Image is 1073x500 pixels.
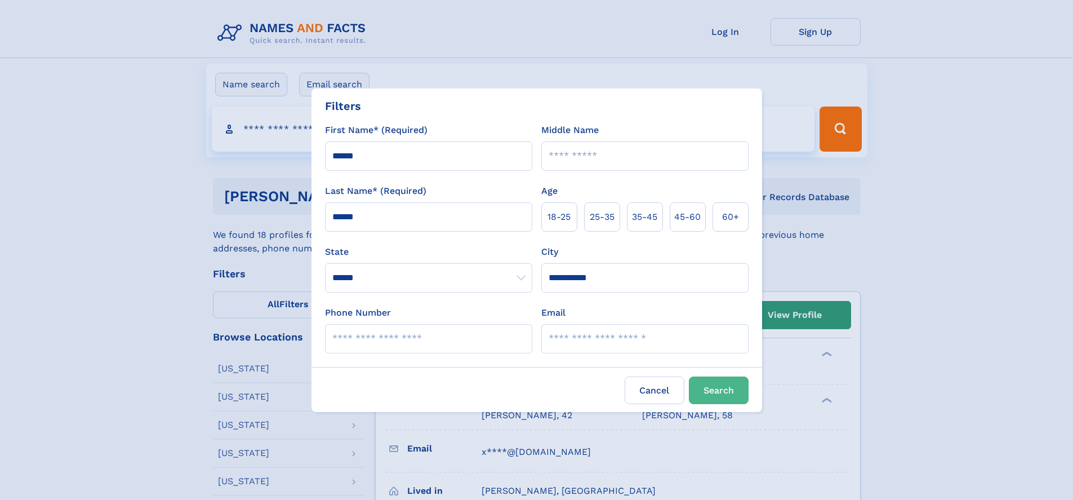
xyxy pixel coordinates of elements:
[625,377,684,404] label: Cancel
[632,210,657,224] span: 35‑45
[541,306,566,320] label: Email
[674,210,701,224] span: 45‑60
[547,210,571,224] span: 18‑25
[541,123,599,137] label: Middle Name
[541,184,558,198] label: Age
[325,98,361,114] div: Filters
[541,245,558,259] label: City
[590,210,615,224] span: 25‑35
[325,123,428,137] label: First Name* (Required)
[325,306,391,320] label: Phone Number
[325,184,426,198] label: Last Name* (Required)
[722,210,739,224] span: 60+
[325,245,532,259] label: State
[689,377,749,404] button: Search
